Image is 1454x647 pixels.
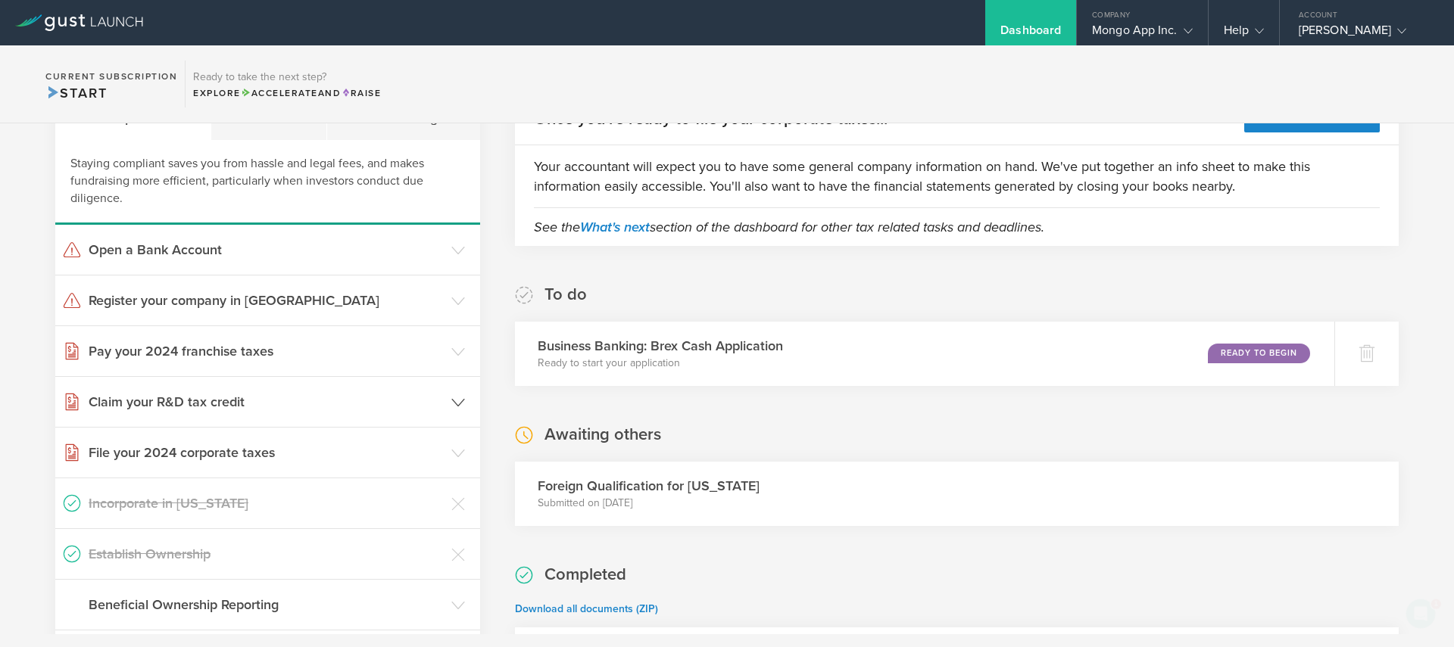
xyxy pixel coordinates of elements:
[241,88,342,98] span: and
[538,336,783,356] h3: Business Banking: Brex Cash Application
[45,72,177,81] h2: Current Subscription
[341,88,381,98] span: Raise
[1224,23,1264,45] div: Help
[241,88,318,98] span: Accelerate
[544,424,661,446] h2: Awaiting others
[185,61,388,107] div: Ready to take the next step?ExploreAccelerateandRaise
[1208,344,1310,363] div: Ready to Begin
[1092,23,1192,45] div: Mongo App Inc.
[538,356,783,371] p: Ready to start your application
[515,322,1334,386] div: Business Banking: Brex Cash ApplicationReady to start your applicationReady to Begin
[193,86,381,100] div: Explore
[580,219,650,235] a: What's next
[89,240,444,260] h3: Open a Bank Account
[89,544,444,564] h3: Establish Ownership
[534,219,1044,235] em: See the section of the dashboard for other tax related tasks and deadlines.
[193,72,381,82] h3: Ready to take the next step?
[45,85,107,101] span: Start
[544,564,626,586] h2: Completed
[538,476,760,496] h3: Foreign Qualification for [US_STATE]
[55,140,480,225] div: Staying compliant saves you from hassle and legal fees, and makes fundraising more efficient, par...
[89,291,444,310] h3: Register your company in [GEOGRAPHIC_DATA]
[89,595,444,614] h3: Beneficial Ownership Reporting
[1403,596,1439,632] iframe: Intercom live chat
[89,493,444,513] h3: Incorporate in [US_STATE]
[89,443,444,462] h3: File your 2024 corporate taxes
[89,392,444,412] h3: Claim your R&D tax credit
[544,284,587,306] h2: To do
[538,496,760,511] p: Submitted on [DATE]
[1434,596,1446,608] span: 1
[534,157,1380,196] p: Your accountant will expect you to have some general company information on hand. We've put toget...
[89,341,444,361] h3: Pay your 2024 franchise taxes
[1000,23,1061,45] div: Dashboard
[515,602,658,615] a: Download all documents (ZIP)
[1299,23,1427,45] div: [PERSON_NAME]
